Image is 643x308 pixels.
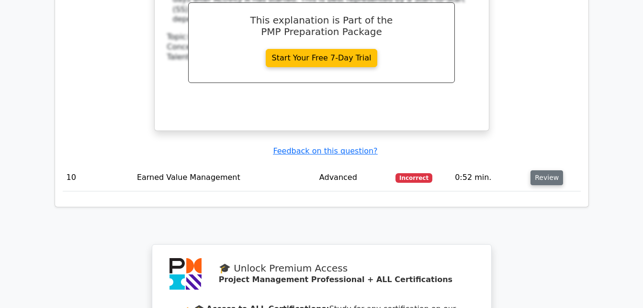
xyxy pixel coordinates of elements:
[395,173,432,183] span: Incorrect
[451,164,527,191] td: 0:52 min.
[266,49,378,67] a: Start Your Free 7-Day Trial
[63,164,133,191] td: 10
[167,32,476,42] div: Topic:
[530,170,563,185] button: Review
[167,32,476,62] div: Talent Triangle:
[167,42,476,52] div: Concept:
[133,164,316,191] td: Earned Value Management
[316,164,392,191] td: Advanced
[273,146,377,155] a: Feedback on this question?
